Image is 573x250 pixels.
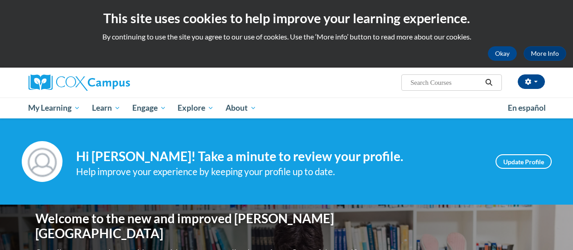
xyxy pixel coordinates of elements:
button: Okay [488,46,517,61]
span: Learn [92,103,120,113]
button: Account Settings [518,74,545,89]
div: Help improve your experience by keeping your profile up to date. [76,164,482,179]
a: Cox Campus [29,74,192,91]
a: En español [502,98,552,118]
img: Profile Image [22,141,63,182]
p: By continuing to use the site you agree to our use of cookies. Use the ‘More info’ button to read... [7,32,566,42]
a: More Info [524,46,566,61]
a: Engage [126,98,172,118]
div: Main menu [22,98,552,118]
button: Search [482,77,496,88]
img: Cox Campus [29,74,130,91]
input: Search Courses [409,77,482,88]
h4: Hi [PERSON_NAME]! Take a minute to review your profile. [76,149,482,164]
h2: This site uses cookies to help improve your learning experience. [7,9,566,27]
span: About [226,103,256,113]
a: Update Profile [496,154,552,169]
span: Engage [132,103,166,113]
span: Explore [178,103,214,113]
h1: Welcome to the new and improved [PERSON_NAME][GEOGRAPHIC_DATA] [35,211,364,241]
a: Learn [86,98,126,118]
span: My Learning [28,103,80,113]
span: En español [508,103,546,113]
a: My Learning [23,98,87,118]
a: About [220,98,262,118]
a: Explore [172,98,220,118]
